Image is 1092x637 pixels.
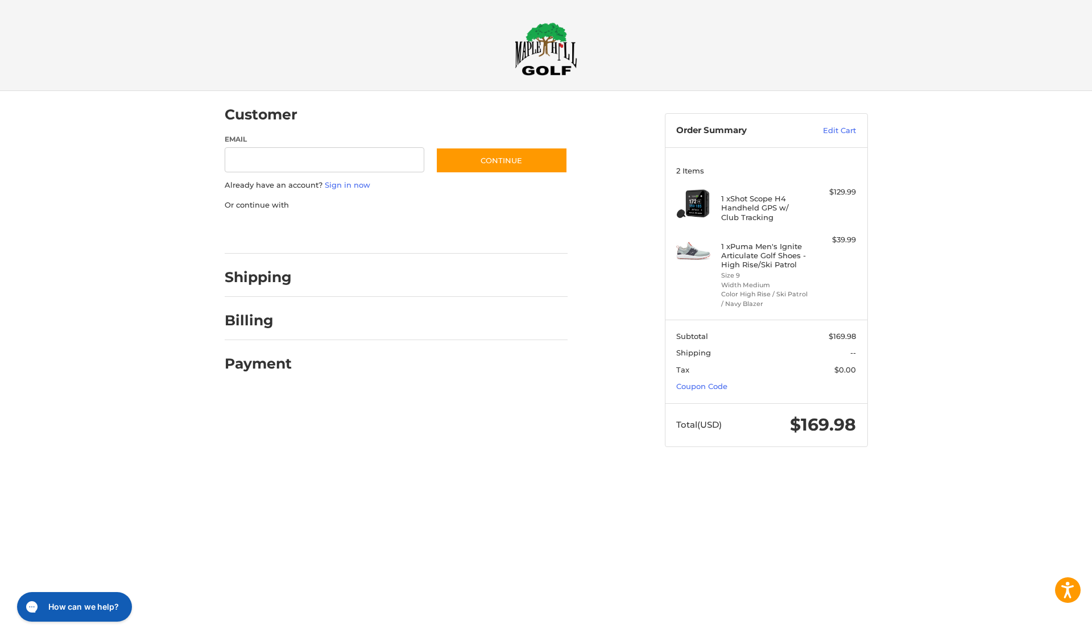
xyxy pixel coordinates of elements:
div: $39.99 [811,234,856,246]
div: $129.99 [811,187,856,198]
iframe: Gorgias live chat messenger [11,588,135,626]
a: Coupon Code [676,382,727,391]
a: Edit Cart [799,125,856,136]
h4: 1 x Puma Men's Ignite Articulate Golf Shoes - High Rise/Ski Patrol [721,242,808,270]
a: Sign in now [325,180,370,189]
p: Or continue with [225,200,568,211]
li: Size 9 [721,271,808,280]
h2: Payment [225,355,292,373]
h2: Customer [225,106,297,123]
span: Total (USD) [676,419,722,430]
span: $0.00 [834,365,856,374]
button: Continue [436,147,568,173]
h3: Order Summary [676,125,799,136]
span: Tax [676,365,689,374]
span: Shipping [676,348,711,357]
li: Color High Rise / Ski Patrol / Navy Blazer [721,289,808,308]
iframe: PayPal-paypal [221,222,306,242]
span: -- [850,348,856,357]
iframe: PayPal-paylater [317,222,403,242]
label: Email [225,134,425,144]
p: Already have an account? [225,180,568,191]
iframe: PayPal-venmo [413,222,499,242]
li: Width Medium [721,280,808,290]
h4: 1 x Shot Scope H4 Handheld GPS w/ Club Tracking [721,194,808,222]
img: Maple Hill Golf [515,22,577,76]
h2: Billing [225,312,291,329]
span: Subtotal [676,332,708,341]
span: $169.98 [790,414,856,435]
h2: Shipping [225,268,292,286]
h3: 2 Items [676,166,856,175]
span: $169.98 [829,332,856,341]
